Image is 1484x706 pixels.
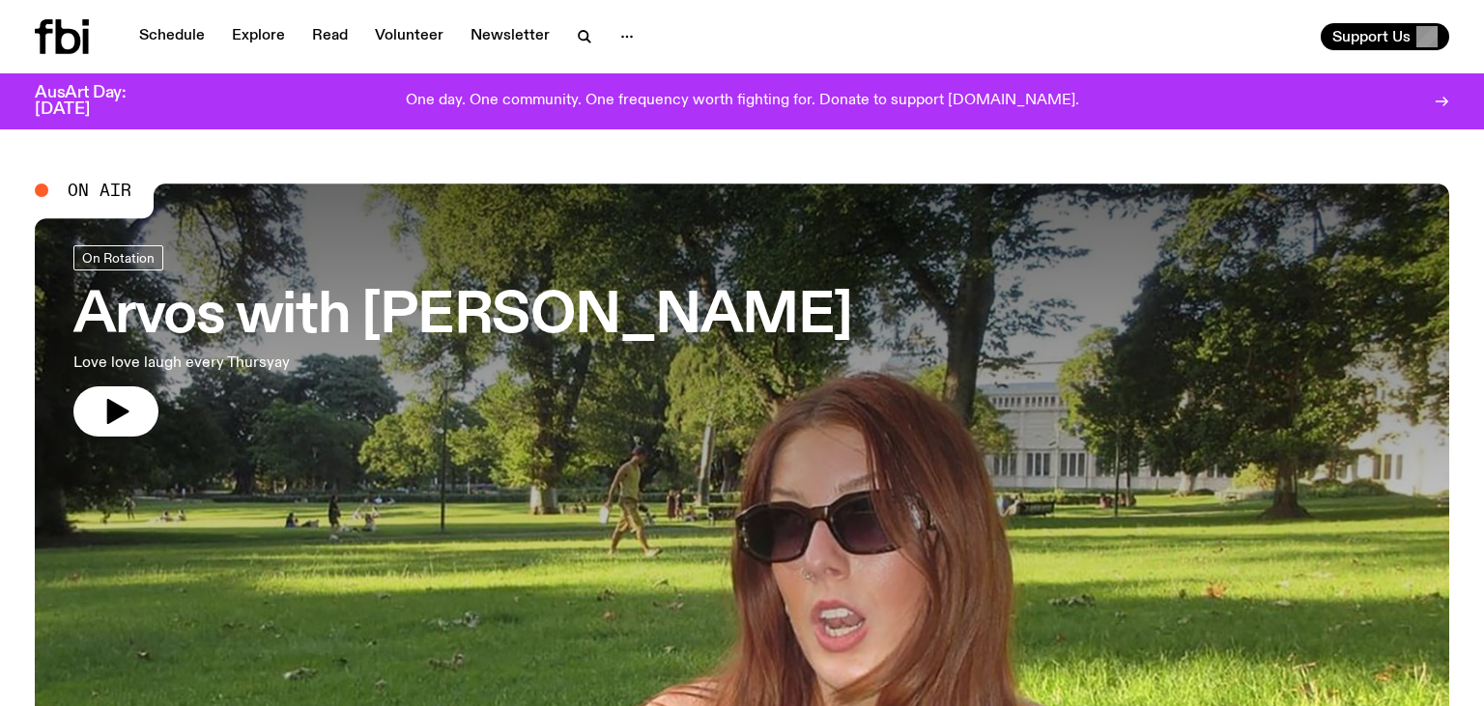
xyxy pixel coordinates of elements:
span: Support Us [1332,28,1411,45]
button: Support Us [1321,23,1449,50]
a: Read [300,23,359,50]
a: Volunteer [363,23,455,50]
a: Newsletter [459,23,561,50]
a: Schedule [128,23,216,50]
h3: Arvos with [PERSON_NAME] [73,290,852,344]
a: Explore [220,23,297,50]
h3: AusArt Day: [DATE] [35,85,158,118]
a: On Rotation [73,245,163,270]
p: One day. One community. One frequency worth fighting for. Donate to support [DOMAIN_NAME]. [406,93,1079,110]
p: Love love laugh every Thursyay [73,352,568,375]
span: On Air [68,182,131,199]
span: On Rotation [82,250,155,265]
a: Arvos with [PERSON_NAME]Love love laugh every Thursyay [73,245,852,437]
